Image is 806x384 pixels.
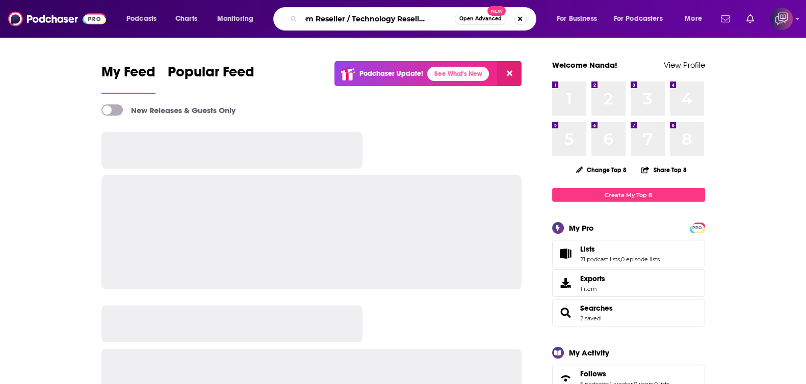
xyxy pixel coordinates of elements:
a: 21 podcast lists [580,256,620,263]
span: Charts [175,12,197,26]
a: 2 saved [580,315,601,322]
span: PRO [691,224,704,232]
a: Searches [580,304,613,313]
img: Podchaser - Follow, Share and Rate Podcasts [8,9,106,29]
span: Open Advanced [459,16,502,21]
span: More [685,12,702,26]
a: Welcome Nanda! [552,60,617,70]
span: Exports [580,274,605,283]
a: New Releases & Guests Only [101,104,236,116]
a: View Profile [664,60,705,70]
p: Podchaser Update! [359,69,423,78]
span: Podcasts [126,12,157,26]
button: open menu [210,11,267,27]
button: open menu [119,11,170,27]
button: open menu [607,11,678,27]
a: See What's New [427,67,489,81]
button: open menu [550,11,610,27]
a: 0 episode lists [621,256,660,263]
a: PRO [691,224,704,231]
a: Lists [580,244,660,254]
span: Popular Feed [168,63,254,87]
a: Show notifications dropdown [717,10,734,28]
a: Create My Top 8 [552,188,705,202]
a: My Feed [101,63,155,94]
span: Searches [552,299,705,326]
a: Follows [580,369,669,378]
span: , [620,256,621,263]
span: For Podcasters [614,12,663,26]
div: Search podcasts, credits, & more... [283,7,546,31]
button: Open AdvancedNew [455,13,506,25]
a: Charts [169,11,203,27]
span: Lists [552,240,705,267]
a: Show notifications dropdown [742,10,758,28]
span: 1 item [580,285,605,292]
span: Exports [556,276,576,290]
span: Follows [580,369,606,378]
span: Logged in as corioliscompany [770,8,793,30]
div: My Activity [569,348,609,358]
input: Search podcasts, credits, & more... [301,11,455,27]
span: New [487,6,506,16]
span: Lists [580,244,595,254]
button: Show profile menu [770,8,793,30]
img: User Profile [770,8,793,30]
button: Share Top 8 [641,160,687,180]
span: Monitoring [217,12,253,26]
span: For Business [557,12,597,26]
a: Exports [552,269,705,297]
span: My Feed [101,63,155,87]
button: Change Top 8 [570,163,633,176]
div: My Pro [569,223,594,233]
a: Popular Feed [168,63,254,94]
a: Searches [556,306,576,320]
a: Lists [556,246,576,261]
button: open menu [678,11,715,27]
